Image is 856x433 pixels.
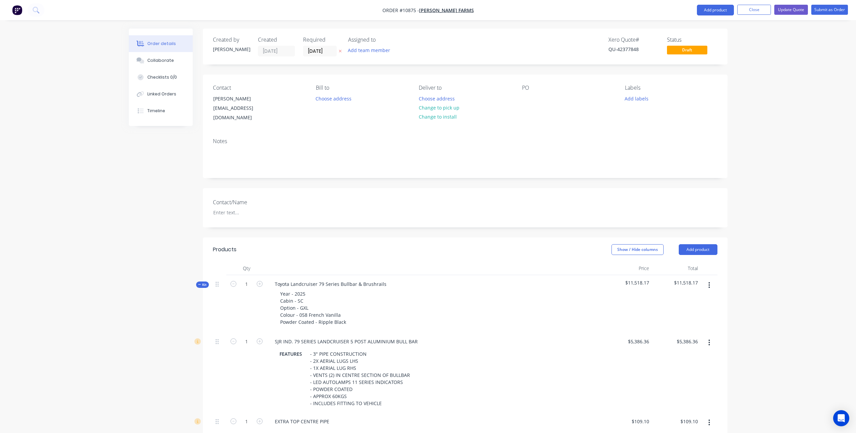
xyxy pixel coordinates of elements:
[303,37,340,43] div: Required
[208,94,275,123] div: [PERSON_NAME][EMAIL_ADDRESS][DOMAIN_NAME]
[348,46,394,55] button: Add team member
[667,37,717,43] div: Status
[213,94,269,103] div: [PERSON_NAME]
[213,198,297,206] label: Contact/Name
[415,103,463,112] button: Change to pick up
[697,5,734,15] button: Add product
[269,417,335,426] div: EXTRA TOP CENTRE PIPE
[147,41,176,47] div: Order details
[419,7,474,13] a: [PERSON_NAME] Farms
[198,282,207,287] span: Kit
[129,102,193,119] button: Timeline
[269,337,423,346] div: SJR IND. 79 SERIES LANDCRUISER 5 POST ALUMINIUM BULL BAR
[348,37,415,43] div: Assigned to
[611,244,664,255] button: Show / Hide columns
[147,91,176,97] div: Linked Orders
[415,94,458,103] button: Choose address
[307,349,413,408] div: - 3" PIPE CONSTRUCTION - 2X AERIAL LUGS LHS - 1X AERIAL LUG RHS - VENTS (2) IN CENTRE SECTION OF ...
[213,85,305,91] div: Contact
[213,37,250,43] div: Created by
[833,410,849,426] div: Open Intercom Messenger
[129,52,193,69] button: Collaborate
[606,279,649,286] span: $11,518.17
[621,94,652,103] button: Add labels
[652,262,701,275] div: Total
[226,262,267,275] div: Qty
[277,349,305,359] div: FEATURES
[147,108,165,114] div: Timeline
[603,262,652,275] div: Price
[667,46,707,54] span: Draft
[269,279,392,289] div: Toyota Landcruiser 79 Series Bullbar & Brushrails
[258,37,295,43] div: Created
[655,279,698,286] span: $11,518.17
[213,103,269,122] div: [EMAIL_ADDRESS][DOMAIN_NAME]
[608,46,659,53] div: QU-42377848
[625,85,717,91] div: Labels
[129,35,193,52] button: Order details
[522,85,614,91] div: PO
[129,69,193,86] button: Checklists 0/0
[811,5,848,15] button: Submit as Order
[12,5,22,15] img: Factory
[774,5,808,15] button: Update Quote
[679,244,717,255] button: Add product
[608,37,659,43] div: Xero Quote #
[382,7,419,13] span: Order #10875 -
[419,85,511,91] div: Deliver to
[213,246,236,254] div: Products
[147,57,174,63] div: Collaborate
[196,282,209,288] div: Kit
[147,74,177,80] div: Checklists 0/0
[312,94,355,103] button: Choose address
[344,46,394,55] button: Add team member
[737,5,771,15] button: Close
[213,46,250,53] div: [PERSON_NAME]
[275,289,351,327] div: Year - 2025 Cabin - SC Option - GXL Colour - 058 French Vanilla Powder Coated - Ripple Black
[213,138,717,144] div: Notes
[129,86,193,102] button: Linked Orders
[316,85,408,91] div: Bill to
[415,112,460,121] button: Change to install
